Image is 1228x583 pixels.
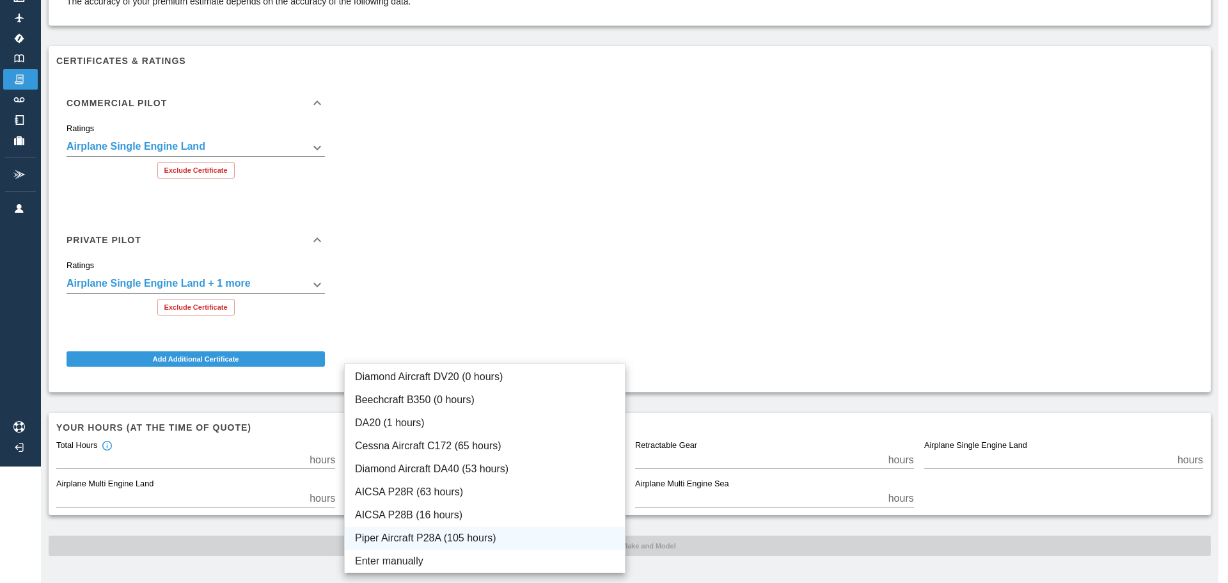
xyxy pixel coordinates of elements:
[345,458,625,481] li: Diamond Aircraft DA40 (53 hours)
[345,504,625,527] li: AICSA P28B (16 hours)
[345,550,625,573] li: Enter manually
[345,365,625,388] li: Diamond Aircraft DV20 (0 hours)
[345,411,625,435] li: DA20 (1 hours)
[345,435,625,458] li: Cessna Aircraft C172 (65 hours)
[345,388,625,411] li: Beechcraft B350 (0 hours)
[345,481,625,504] li: AICSA P28R (63 hours)
[345,527,625,550] li: Piper Aircraft P28A (105 hours)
